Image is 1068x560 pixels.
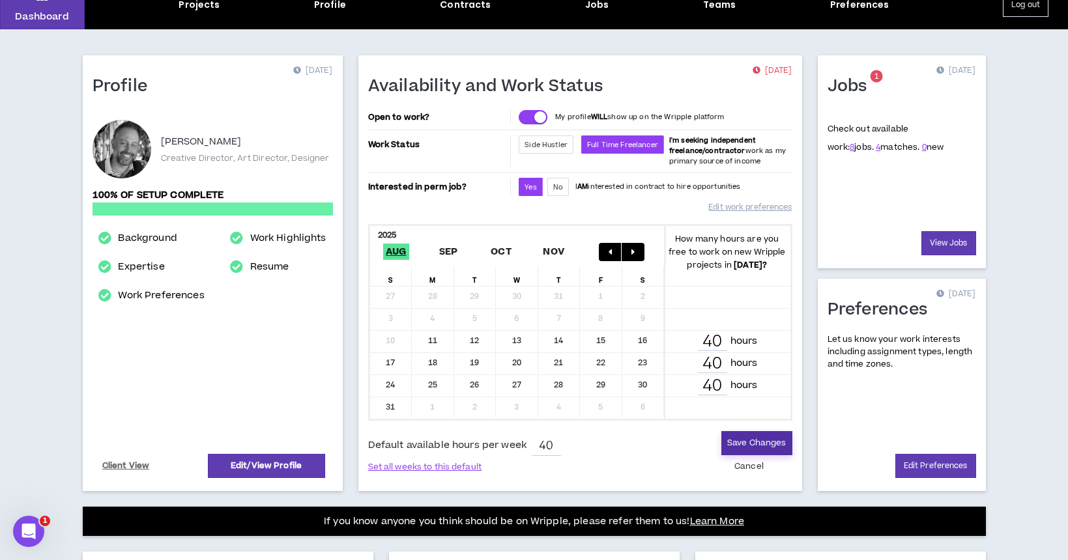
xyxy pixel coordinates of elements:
a: Work Preferences [118,288,204,303]
a: Work Highlights [250,231,326,246]
span: matches. [876,141,919,153]
strong: WILL [591,112,608,122]
h1: Availability and Work Status [368,76,613,97]
a: Edit/View Profile [208,454,325,478]
p: Check out available work: [828,123,944,153]
strong: AM [577,182,588,191]
button: Save Changes [721,431,792,455]
span: Yes [525,182,536,192]
span: Side Hustler [525,140,568,150]
a: Edit Preferences [895,454,976,478]
p: Creative Director, Art Director, Designer [161,152,330,164]
a: View Jobs [921,231,976,255]
div: S [370,266,412,286]
p: 100% of setup complete [93,188,333,203]
span: No [553,182,563,192]
p: hours [730,334,758,348]
a: Resume [250,259,289,275]
a: Expertise [118,259,164,275]
div: T [454,266,497,286]
a: 4 [876,141,880,153]
a: Edit work preferences [708,196,792,219]
p: hours [730,356,758,371]
p: [DATE] [936,288,975,301]
p: How many hours are you free to work on new Wripple projects in [664,232,790,272]
p: I interested in contract to hire opportunities [575,182,741,192]
span: 1 [874,71,879,82]
b: [DATE] ? [734,259,767,271]
a: 8 [850,141,854,153]
p: [DATE] [753,64,792,77]
iframe: Intercom live chat [13,516,44,547]
p: Dashboard [15,10,69,23]
a: 0 [922,141,927,153]
button: Cancel [729,455,769,478]
div: Matt D. [93,120,151,178]
p: hours [730,378,758,393]
p: Work Status [368,135,508,154]
span: 1 [40,516,50,526]
div: T [538,266,581,286]
span: new [922,141,944,153]
button: Set all weeks to this default [368,456,482,473]
p: Open to work? [368,112,508,122]
b: I'm seeking independent freelance/contractor [669,135,756,156]
div: W [496,266,538,286]
span: work as my primary source of income [669,135,786,166]
p: If you know anyone you think should be on Wripple, please refer them to us! [324,514,744,529]
a: Client View [100,455,152,477]
h1: Profile [93,76,158,97]
div: S [622,266,665,286]
a: Background [118,231,177,246]
p: Let us know your work interests including assignment types, length and time zones. [828,333,976,371]
sup: 1 [871,70,883,83]
h1: Preferences [828,300,938,320]
div: M [412,266,454,286]
p: [DATE] [936,64,975,77]
span: Default available hours per week [368,438,527,453]
span: Oct [488,244,514,260]
span: Aug [383,244,409,260]
p: Interested in perm job? [368,178,508,196]
span: jobs. [850,141,874,153]
p: [DATE] [293,64,332,77]
p: [PERSON_NAME] [161,134,242,150]
span: Sep [437,244,461,260]
a: Learn More [690,514,744,528]
h1: Jobs [828,76,877,97]
p: My profile show up on the Wripple platform [555,112,724,122]
span: Nov [540,244,567,260]
b: 2025 [378,229,397,241]
div: F [580,266,622,286]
